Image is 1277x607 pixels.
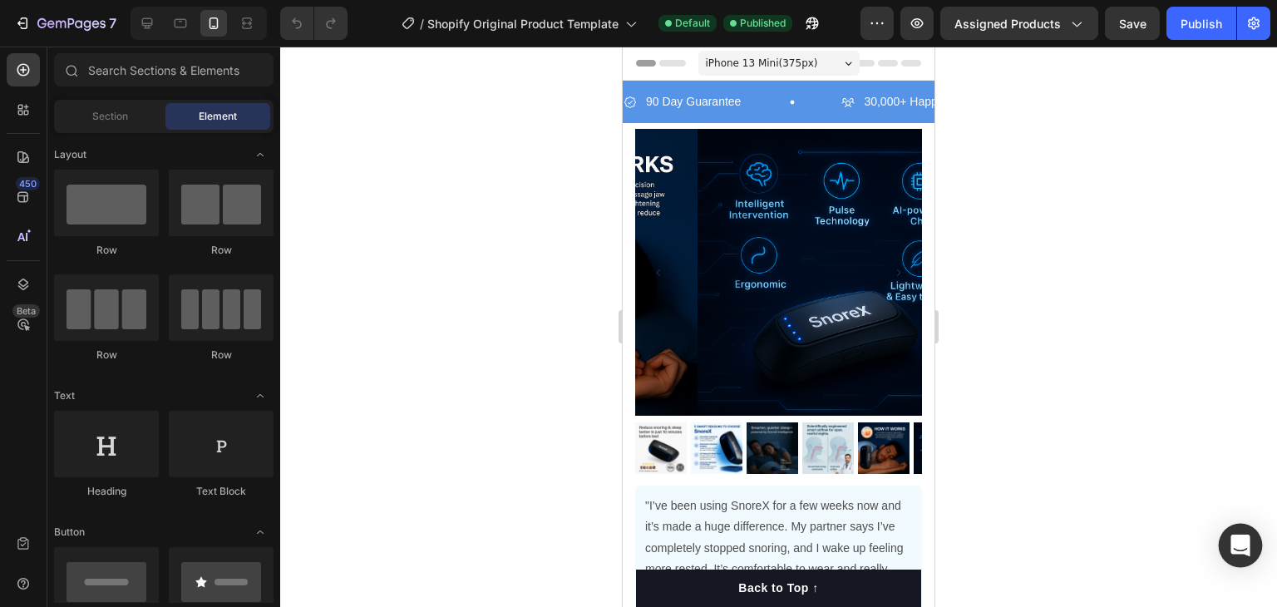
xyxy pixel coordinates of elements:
[7,7,124,40] button: 7
[266,216,286,236] button: Carousel Next Arrow
[247,519,274,545] span: Toggle open
[54,53,274,86] input: Search Sections & Elements
[199,109,237,124] span: Element
[1119,17,1146,31] span: Save
[54,243,159,258] div: Row
[280,7,348,40] div: Undo/Redo
[675,16,710,31] span: Default
[623,47,934,607] iframe: Design area
[1166,7,1236,40] button: Publish
[109,13,116,33] p: 7
[427,15,619,32] span: Shopify Original Product Template
[12,304,40,318] div: Beta
[54,348,159,363] div: Row
[420,15,424,32] span: /
[22,449,289,554] p: "I’ve been using SnoreX for a few weeks now and it’s made a huge difference. My partner says I’ve...
[1105,7,1160,40] button: Save
[54,388,75,403] span: Text
[54,484,159,499] div: Heading
[1219,524,1263,568] div: Open Intercom Messenger
[54,525,85,540] span: Button
[940,7,1098,40] button: Assigned Products
[954,15,1061,32] span: Assigned Products
[169,348,274,363] div: Row
[92,109,128,124] span: Section
[169,484,274,499] div: Text Block
[247,141,274,168] span: Toggle open
[116,533,195,550] div: Back to Top ↑
[740,16,786,31] span: Published
[1181,15,1222,32] div: Publish
[26,216,46,236] button: Carousel Back Arrow
[54,147,86,162] span: Layout
[247,382,274,409] span: Toggle open
[16,177,40,190] div: 450
[241,45,380,66] p: 30,000+ Happy Customers
[169,243,274,258] div: Row
[13,523,298,560] button: Back to Top ↑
